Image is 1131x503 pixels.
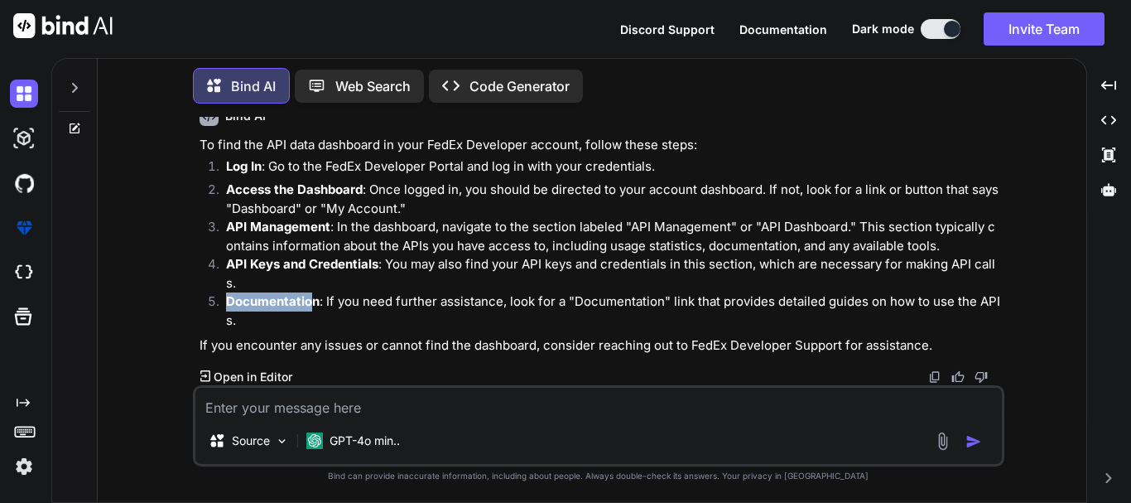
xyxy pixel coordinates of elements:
[951,370,965,384] img: like
[10,124,38,152] img: darkAi-studio
[739,22,827,36] span: Documentation
[330,433,400,449] p: GPT-4o min..
[928,370,941,384] img: copy
[275,434,289,448] img: Pick Models
[226,181,1001,218] p: : Once logged in, you should be directed to your account dashboard. If not, look for a link or bu...
[469,76,570,96] p: Code Generator
[232,433,270,449] p: Source
[965,433,982,450] img: icon
[231,76,276,96] p: Bind AI
[226,293,320,309] strong: Documentation
[226,158,262,174] strong: Log In
[335,76,411,96] p: Web Search
[984,12,1105,46] button: Invite Team
[226,256,378,272] strong: API Keys and Credentials
[10,169,38,197] img: githubDark
[200,136,1001,155] p: To find the API data dashboard in your FedEx Developer account, follow these steps:
[739,21,827,38] button: Documentation
[214,369,292,385] p: Open in Editor
[226,255,1001,293] p: : You may also find your API keys and credentials in this section, which are necessary for making...
[975,370,988,384] img: dislike
[306,433,323,449] img: GPT-4o mini
[10,259,38,287] img: cloudideIcon
[226,157,1001,177] p: : Go to the FedEx Developer Portal and log in with your credentials.
[10,452,38,481] img: settings
[226,219,330,235] strong: API Management
[852,21,914,37] span: Dark mode
[10,214,38,242] img: premium
[10,80,38,108] img: darkChat
[620,22,715,36] span: Discord Support
[226,218,1001,255] p: : In the dashboard, navigate to the section labeled "API Management" or "API Dashboard." This sec...
[13,13,113,38] img: Bind AI
[200,336,1001,355] p: If you encounter any issues or cannot find the dashboard, consider reaching out to FedEx Develope...
[933,432,952,451] img: attachment
[226,181,363,197] strong: Access the Dashboard
[226,293,1001,330] p: : If you need further assistance, look for a "Documentation" link that provides detailed guides o...
[620,21,715,38] button: Discord Support
[193,470,1004,482] p: Bind can provide inaccurate information, including about people. Always double-check its answers....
